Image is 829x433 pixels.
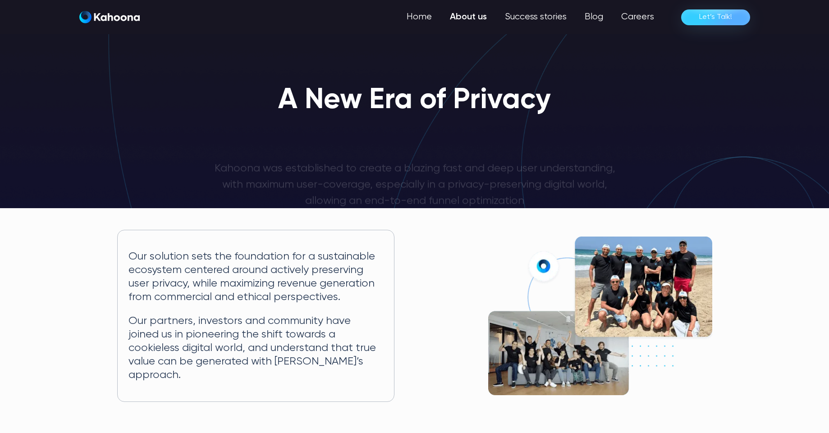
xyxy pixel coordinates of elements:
[612,8,663,26] a: Careers
[496,8,576,26] a: Success stories
[576,8,612,26] a: Blog
[79,11,140,24] a: home
[699,10,732,24] div: Let’s Talk!
[79,11,140,23] img: Kahoona logo white
[128,250,383,304] p: Our solution sets the foundation for a sustainable ecosystem centered around actively preserving ...
[441,8,496,26] a: About us
[128,314,383,382] p: Our partners, investors and community have joined us in pioneering the shift towards a cookieless...
[398,8,441,26] a: Home
[213,160,617,209] p: Kahoona was established to create a blazing fast and deep user understanding, with maximum user-c...
[278,85,551,116] h1: A New Era of Privacy
[681,9,750,25] a: Let’s Talk!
